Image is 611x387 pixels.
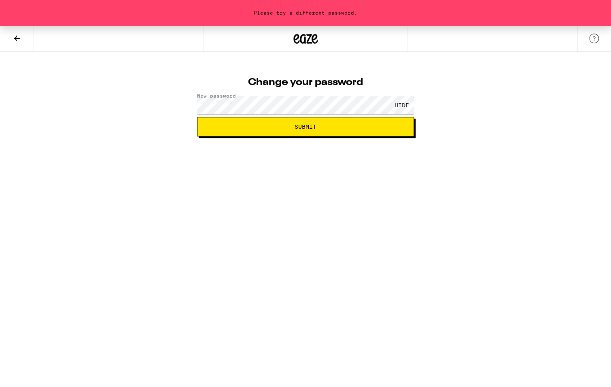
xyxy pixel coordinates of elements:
[197,78,414,87] h1: Change your password
[295,124,316,130] span: Submit
[390,96,414,114] div: HIDE
[197,93,236,98] label: New password
[5,6,58,12] span: Hi. Need any help?
[197,117,414,136] button: Submit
